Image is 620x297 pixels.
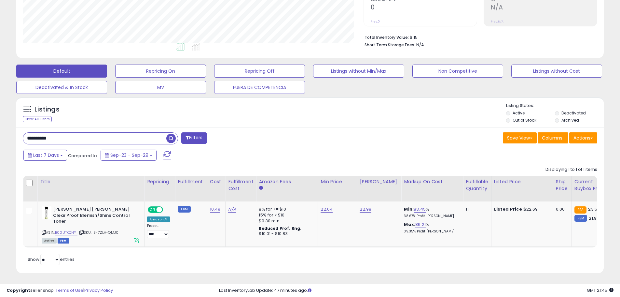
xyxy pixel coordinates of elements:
[115,65,206,78] button: Repricing On
[360,178,398,185] div: [PERSON_NAME]
[56,287,83,293] a: Terms of Use
[110,152,148,158] span: Sep-23 - Sep-29
[23,150,67,161] button: Last 7 Days
[360,206,371,213] a: 22.98
[401,176,463,201] th: The percentage added to the cost of goods (COGS) that forms the calculator for Min & Max prices.
[574,206,586,214] small: FBA
[228,206,236,213] a: N/A
[494,206,524,212] b: Listed Price:
[259,185,263,191] small: Amazon Fees.
[42,206,51,219] img: 31584bZeRiL._SL40_.jpg
[53,206,132,226] b: [PERSON_NAME] [PERSON_NAME] Clear Proof Blemish/Shine Control Toner
[561,117,579,123] label: Archived
[404,214,458,218] p: 38.67% Profit [PERSON_NAME]
[513,110,525,116] label: Active
[365,42,415,48] b: Short Term Storage Fees:
[569,132,597,143] button: Actions
[178,178,204,185] div: Fulfillment
[404,221,415,228] b: Max:
[259,212,313,218] div: 15% for > $10
[42,238,57,244] span: All listings currently available for purchase on Amazon
[148,207,157,213] span: ON
[34,105,60,114] h5: Listings
[491,20,503,23] small: Prev: N/A
[84,287,113,293] a: Privacy Policy
[494,178,550,185] div: Listed Price
[23,116,52,122] div: Clear All Filters
[40,178,142,185] div: Title
[7,288,113,294] div: seller snap | |
[115,81,206,94] button: MV
[561,110,586,116] label: Deactivated
[214,65,305,78] button: Repricing Off
[162,207,172,213] span: OFF
[414,206,426,213] a: 83.45
[147,224,170,238] div: Preset:
[259,231,313,237] div: $10.01 - $10.83
[178,206,190,213] small: FBM
[214,81,305,94] button: FUERA DE COMPETENCIA
[365,33,592,41] li: $115
[513,117,536,123] label: Out of Stock
[511,65,602,78] button: Listings without Cost
[494,206,548,212] div: $22.69
[506,103,604,109] p: Listing States:
[574,215,587,222] small: FBM
[7,287,30,293] strong: Copyright
[587,287,613,293] span: 2025-10-8 21:45 GMT
[101,150,157,161] button: Sep-23 - Sep-29
[228,178,253,192] div: Fulfillment Cost
[55,230,77,235] a: B00UTKQNYI
[147,216,170,222] div: Amazon AI
[321,178,354,185] div: Min Price
[68,153,98,159] span: Compared to:
[542,135,562,141] span: Columns
[210,206,221,213] a: 10.49
[28,256,75,262] span: Show: entries
[259,206,313,212] div: 8% for <= $10
[16,65,107,78] button: Default
[210,178,223,185] div: Cost
[545,167,597,173] div: Displaying 1 to 1 of 1 items
[16,81,107,94] button: Deactivated & In Stock
[181,132,207,144] button: Filters
[404,229,458,234] p: 39.35% Profit [PERSON_NAME]
[147,178,172,185] div: Repricing
[415,221,426,228] a: 86.21
[466,178,488,192] div: Fulfillable Quantity
[42,206,139,243] div: ASIN:
[538,132,568,143] button: Columns
[466,206,486,212] div: 11
[503,132,537,143] button: Save View
[556,206,567,212] div: 0.00
[259,218,313,224] div: $0.30 min
[416,42,424,48] span: N/A
[574,178,608,192] div: Current Buybox Price
[412,65,503,78] button: Non Competitive
[313,65,404,78] button: Listings without Min/Max
[78,230,118,235] span: | SKU: I3-7ZLA-QMJ0
[404,178,460,185] div: Markup on Cost
[365,35,409,40] b: Total Inventory Value:
[371,20,380,23] small: Prev: 0
[58,238,69,244] span: FBM
[219,288,613,294] div: Last InventoryLab Update: 47 minutes ago.
[588,206,597,212] span: 23.5
[589,215,599,221] span: 21.99
[491,4,597,12] h2: N/A
[404,206,414,212] b: Min:
[371,4,477,12] h2: 0
[556,178,569,192] div: Ship Price
[259,226,301,231] b: Reduced Prof. Rng.
[33,152,59,158] span: Last 7 Days
[321,206,333,213] a: 22.64
[404,206,458,218] div: %
[404,222,458,234] div: %
[259,178,315,185] div: Amazon Fees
